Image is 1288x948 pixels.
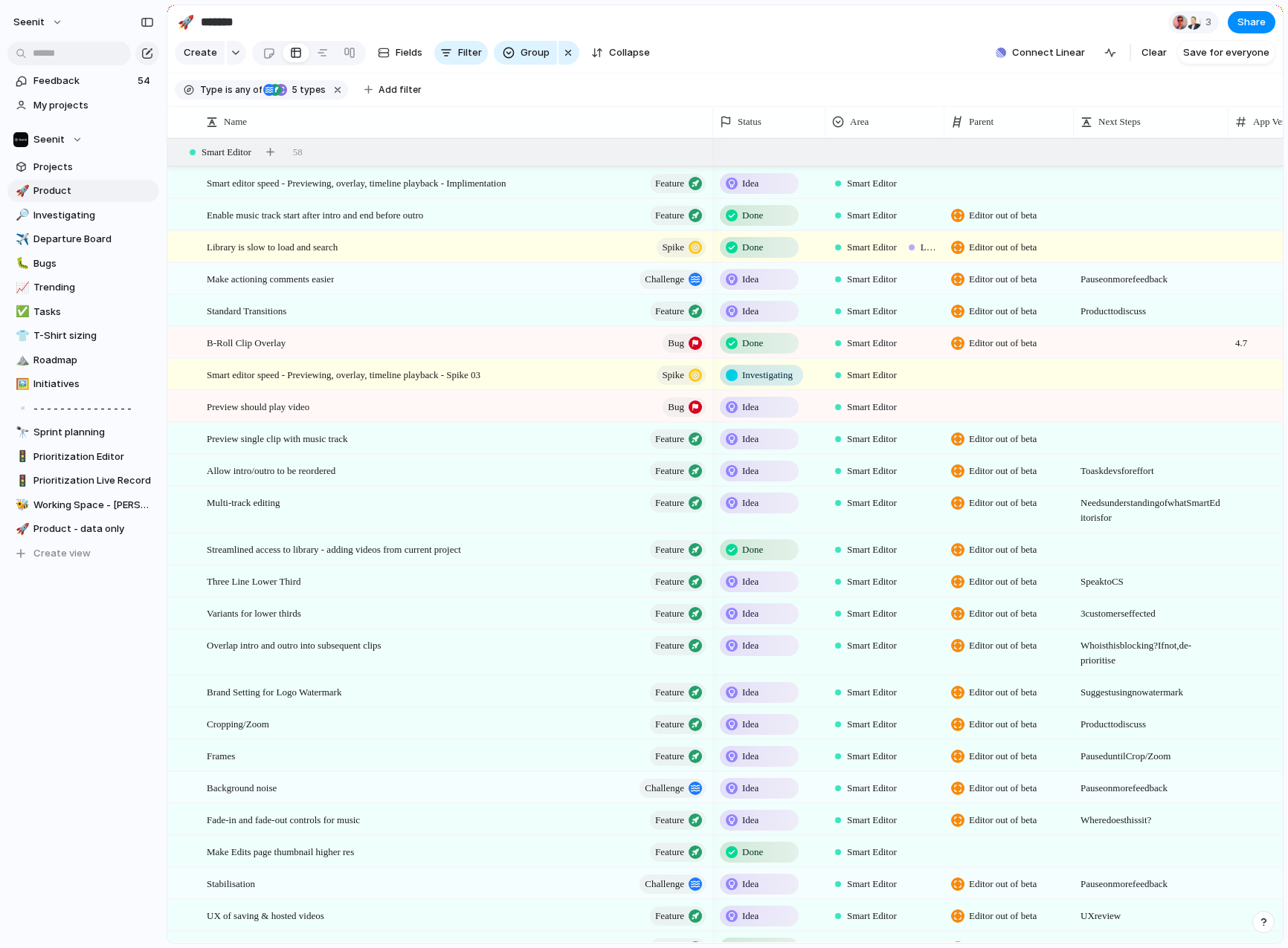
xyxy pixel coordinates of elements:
[184,45,217,60] span: Create
[847,909,897,923] span: Smart Editor
[13,522,28,536] button: 🚀
[742,606,759,621] span: Idea
[178,12,194,32] div: 🚀
[655,603,684,624] span: Feature
[1075,566,1228,589] span: Speak to CS
[287,84,300,95] span: 5
[847,464,897,478] span: Smart Editor
[207,683,341,700] span: Brand Setting for Logo Watermark
[969,638,1037,653] span: Editor out of beta
[7,156,159,178] a: Projects
[969,606,1037,621] span: Editor out of beta
[742,845,763,860] span: Done
[16,400,26,417] div: ▫️
[16,351,26,369] div: ⛰️
[657,366,706,385] button: Spike
[990,42,1091,64] button: Connect Linear
[33,184,154,198] span: Product
[13,425,28,440] button: 🔭
[16,328,26,345] div: 👕
[7,204,159,227] a: 🔎Investigating
[969,336,1037,351] span: Editor out of beta
[655,714,684,735] span: Feature
[640,874,706,894] button: Challenge
[207,429,348,447] span: Preview single clip with music track
[16,207,26,224] div: 🔎
[379,83,422,97] span: Add filter
[7,518,159,540] a: 🚀Product - data only
[847,496,897,510] span: Smart Editor
[742,208,763,223] span: Done
[1075,598,1228,621] span: 3 customers effected
[969,749,1037,764] span: Editor out of beta
[7,180,159,202] a: 🚀Product
[207,874,255,892] span: Stabilisation
[655,906,684,926] span: Feature
[1012,45,1085,60] span: Connect Linear
[207,397,309,415] span: Preview should play video
[1075,900,1228,923] span: UX review
[650,174,706,193] button: Feature
[655,682,684,703] span: Feature
[222,82,265,98] button: isany of
[847,176,897,191] span: Smart Editor
[969,114,994,129] span: Parent
[1136,41,1173,65] button: Clear
[33,353,154,368] span: Roadmap
[1075,487,1228,525] span: Needs understanding of what Smart Editor is for
[847,717,897,732] span: Smart Editor
[207,843,354,860] span: Make Edits page thumbnail higher res
[372,41,428,65] button: Fields
[33,160,154,175] span: Projects
[1142,45,1167,60] span: Clear
[224,114,247,129] span: Name
[13,232,28,247] button: ✈️
[650,906,706,926] button: Feature
[207,238,338,255] span: Library is slow to load and search
[13,280,28,295] button: 📈
[742,240,763,255] span: Done
[207,604,301,621] span: Variants for lower thirds
[207,461,335,478] span: Allow intro/outro to be reordered
[847,400,897,415] span: Smart Editor
[969,208,1037,223] span: Editor out of beta
[645,778,684,799] span: Challenge
[1075,455,1228,478] span: To ask devs for effort
[7,421,159,444] a: 🔭Sprint planning
[13,498,28,513] button: 🐝
[650,811,706,830] button: Feature
[609,45,650,60] span: Collapse
[742,464,759,478] span: Idea
[7,94,159,117] a: My projects
[847,685,897,700] span: Smart Editor
[742,749,759,764] span: Idea
[650,715,706,734] button: Feature
[13,401,28,416] button: ▫️
[742,877,759,892] span: Idea
[663,397,706,417] button: Bug
[16,496,26,513] div: 🐝
[7,325,159,347] a: 👕T-Shirt sizing
[233,83,262,97] span: any of
[207,540,461,557] span: Streamlined access to library - adding videos from current project
[33,74,133,88] span: Feedback
[1228,11,1275,33] button: Share
[7,349,159,371] div: ⛰️Roadmap
[640,779,706,798] button: Challenge
[650,429,706,449] button: Feature
[355,79,431,100] button: Add filter
[33,232,154,247] span: Departure Board
[207,174,506,191] span: Smart editor speed - Previewing, overlay, timeline playback - Implimentation
[16,255,26,272] div: 🐛
[396,45,422,60] span: Fields
[7,228,159,250] a: ✈️Departure Board
[969,574,1037,589] span: Editor out of beta
[847,749,897,764] span: Smart Editor
[33,208,154,223] span: Investigating
[650,747,706,766] button: Feature
[7,470,159,492] div: 🚦Prioritization Live Record
[969,304,1037,319] span: Editor out of beta
[921,240,935,255] span: Library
